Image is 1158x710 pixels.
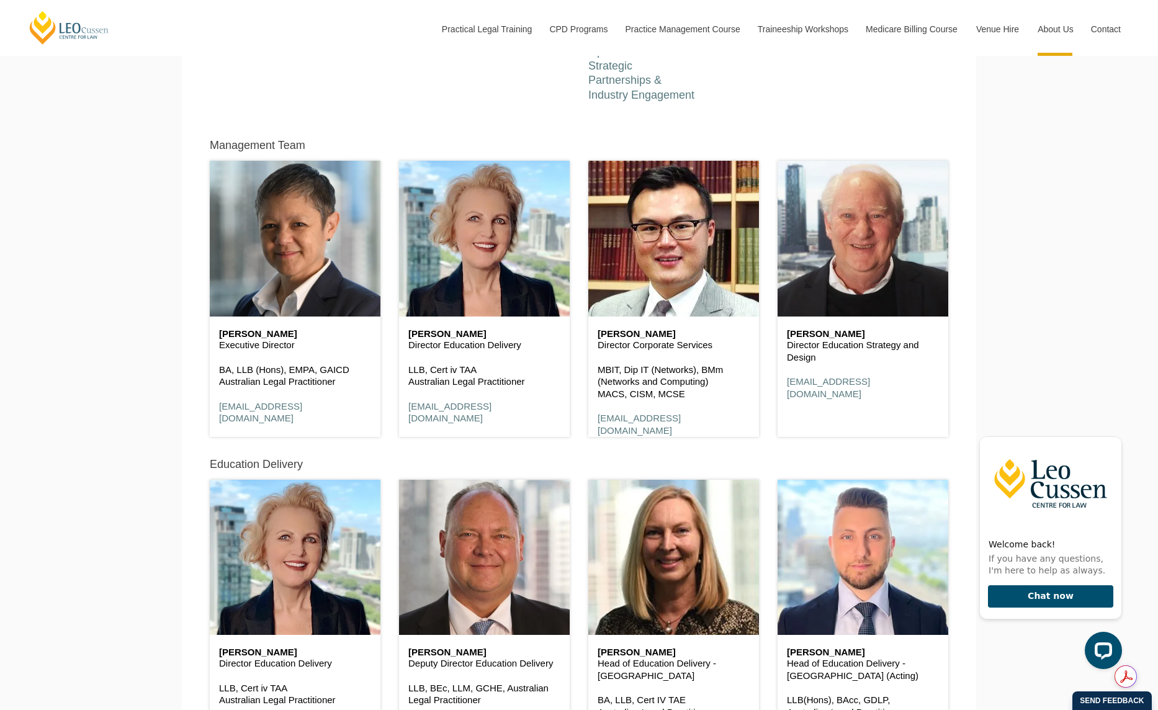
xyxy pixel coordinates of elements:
[433,2,541,56] a: Practical Legal Training
[219,339,371,351] p: Executive Director
[969,414,1127,679] iframe: LiveChat chat widget
[219,647,371,658] h6: [PERSON_NAME]
[1028,2,1082,56] a: About Us
[598,339,750,351] p: Director Corporate Services
[598,329,750,339] h6: [PERSON_NAME]
[967,2,1028,56] a: Venue Hire
[787,339,939,363] p: Director Education Strategy and Design
[598,647,750,658] h6: [PERSON_NAME]
[748,2,856,56] a: Traineeship Workshops
[598,413,681,436] a: [EMAIL_ADDRESS][DOMAIN_NAME]
[408,401,491,424] a: [EMAIL_ADDRESS][DOMAIN_NAME]
[408,657,560,670] p: Deputy Director Education Delivery
[219,401,302,424] a: [EMAIL_ADDRESS][DOMAIN_NAME]
[408,329,560,339] h6: [PERSON_NAME]
[219,364,371,388] p: BA, LLB (Hons), EMPA, GAICD Australian Legal Practitioner
[787,657,939,681] p: Head of Education Delivery - [GEOGRAPHIC_DATA] (Acting)
[616,2,748,56] a: Practice Management Course
[210,140,305,152] h5: Management Team
[408,682,560,706] p: LLB, BEc, LLM, GCHE, Australian Legal Practitioner
[219,657,371,670] p: Director Education Delivery
[856,2,967,56] a: Medicare Billing Course
[787,376,870,399] a: [EMAIL_ADDRESS][DOMAIN_NAME]
[219,682,371,706] p: LLB, Cert iv TAA Australian Legal Practitioner
[408,364,560,388] p: LLB, Cert iv TAA Australian Legal Practitioner
[588,60,694,101] a: Strategic Partnerships & Industry Engagement
[408,339,560,351] p: Director Education Delivery
[588,30,681,57] a: Education Delivery Operations
[210,459,303,471] h5: Education Delivery
[787,329,939,339] h6: [PERSON_NAME]
[28,10,110,45] a: [PERSON_NAME] Centre for Law
[408,647,560,658] h6: [PERSON_NAME]
[598,364,750,400] p: MBIT, Dip IT (Networks), BMm (Networks and Computing) MACS, CISM, MCSE
[598,657,750,681] p: Head of Education Delivery - [GEOGRAPHIC_DATA]
[219,329,371,339] h6: [PERSON_NAME]
[787,647,939,658] h6: [PERSON_NAME]
[540,2,616,56] a: CPD Programs
[1082,2,1130,56] a: Contact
